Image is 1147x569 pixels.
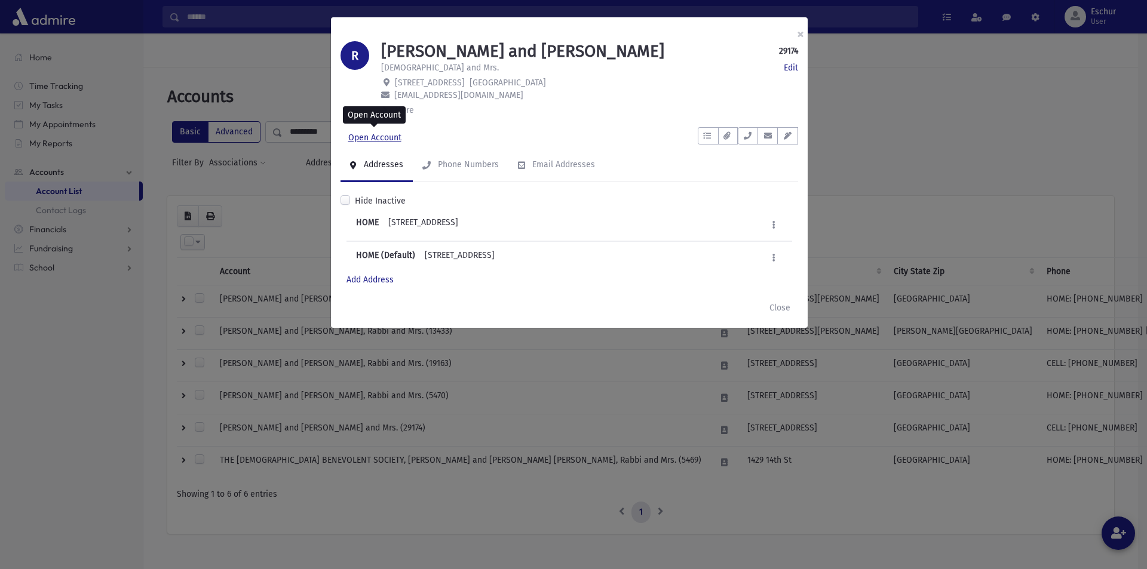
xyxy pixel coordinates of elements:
[355,195,406,207] label: Hide Inactive
[388,216,458,233] div: [STREET_ADDRESS]
[413,149,508,182] a: Phone Numbers
[784,61,798,74] a: Edit
[530,159,595,170] div: Email Addresses
[787,17,814,51] button: ×
[346,275,394,285] a: Add Address
[425,249,495,266] div: [STREET_ADDRESS]
[381,41,664,61] h1: [PERSON_NAME] and [PERSON_NAME]
[341,127,409,149] a: Open Account
[508,149,605,182] a: Email Addresses
[361,159,403,170] div: Addresses
[436,159,499,170] div: Phone Numbers
[341,149,413,182] a: Addresses
[394,90,523,100] span: [EMAIL_ADDRESS][DOMAIN_NAME]
[779,45,798,57] strong: 29174
[470,78,546,88] span: [GEOGRAPHIC_DATA]
[343,106,406,124] div: Open Account
[762,297,798,318] button: Close
[341,41,369,70] div: R
[395,78,465,88] span: [STREET_ADDRESS]
[356,216,379,233] b: HOME
[381,61,499,74] p: [DEMOGRAPHIC_DATA] and Mrs.
[356,249,415,266] b: HOME (Default)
